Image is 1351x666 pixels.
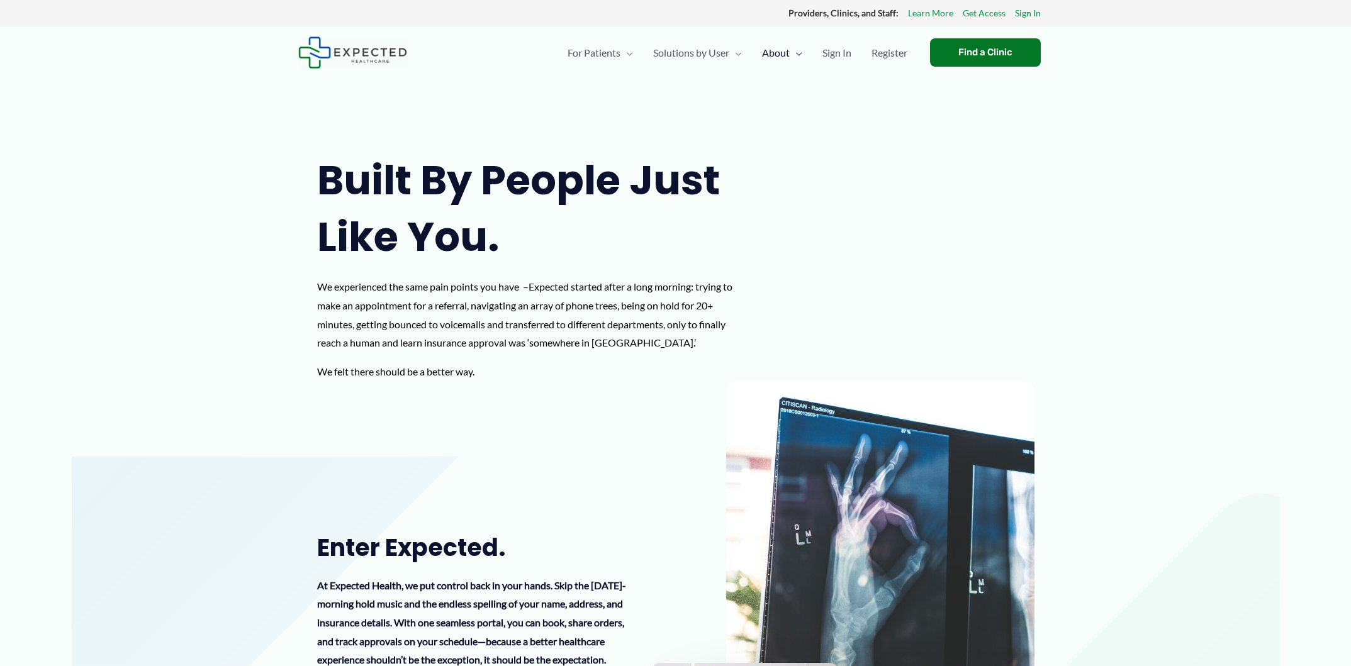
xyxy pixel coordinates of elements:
[1015,5,1041,21] a: Sign In
[568,31,620,75] span: For Patients
[729,31,742,75] span: Menu Toggle
[653,31,729,75] span: Solutions by User
[872,31,907,75] span: Register
[762,31,790,75] span: About
[790,31,802,75] span: Menu Toggle
[298,36,407,69] img: Expected Healthcare Logo - side, dark font, small
[963,5,1006,21] a: Get Access
[317,277,748,352] p: We experienced the same pain points you have –
[822,31,851,75] span: Sign In
[620,31,633,75] span: Menu Toggle
[930,38,1041,67] a: Find a Clinic
[752,31,812,75] a: AboutMenu Toggle
[558,31,643,75] a: For PatientsMenu Toggle
[788,8,899,18] strong: Providers, Clinics, and Staff:
[317,532,636,563] h2: Enter Expected.
[317,152,748,265] h1: Built by people just like you.
[861,31,917,75] a: Register
[317,362,748,381] p: We felt there should be a better way.
[558,31,917,75] nav: Primary Site Navigation
[643,31,752,75] a: Solutions by UserMenu Toggle
[812,31,861,75] a: Sign In
[908,5,953,21] a: Learn More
